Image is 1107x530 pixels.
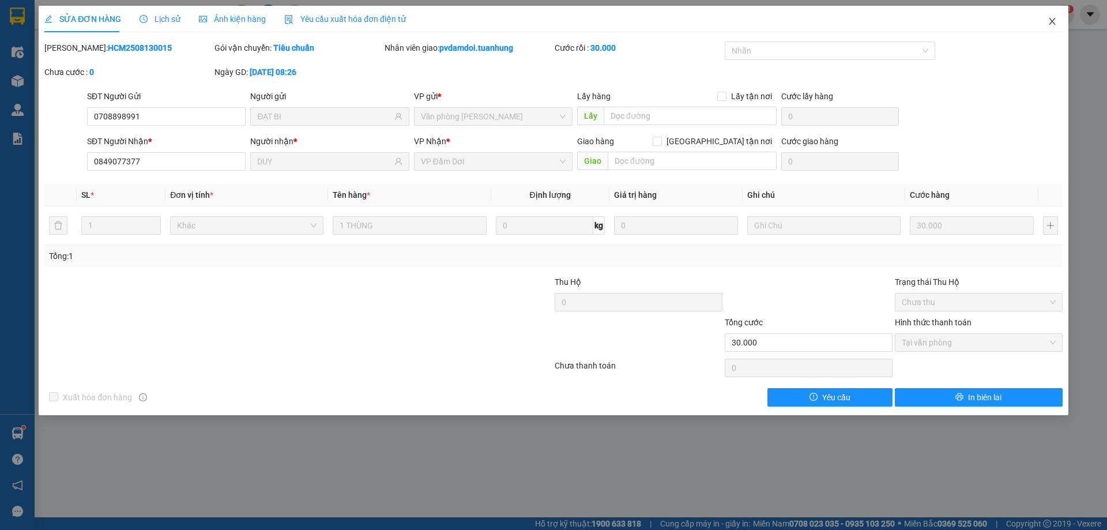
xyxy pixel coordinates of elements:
[394,157,402,166] span: user
[590,43,616,52] b: 30.000
[87,135,246,148] div: SĐT Người Nhận
[81,190,91,200] span: SL
[553,359,724,379] div: Chưa thanh toán
[614,216,738,235] input: 0
[781,92,833,101] label: Cước lấy hàng
[577,92,611,101] span: Lấy hàng
[333,216,486,235] input: VD: Bàn, Ghế
[726,90,777,103] span: Lấy tận nơi
[66,7,163,22] b: [PERSON_NAME]
[214,42,382,54] div: Gói vận chuyển:
[284,15,293,24] img: icon
[58,391,137,404] span: Xuất hóa đơn hàng
[250,90,409,103] div: Người gửi
[44,14,121,24] span: SỬA ĐƠN HÀNG
[1048,17,1057,26] span: close
[910,190,950,200] span: Cước hàng
[87,90,246,103] div: SĐT Người Gửi
[199,15,207,23] span: picture
[743,184,905,206] th: Ghi chú
[199,14,266,24] span: Ảnh kiện hàng
[414,90,573,103] div: VP gửi
[257,155,391,168] input: Tên người nhận
[44,15,52,23] span: edit
[139,393,147,401] span: info-circle
[5,25,220,40] li: 85 [PERSON_NAME]
[614,190,657,200] span: Giá trị hàng
[414,137,446,146] span: VP Nhận
[781,107,899,126] input: Cước lấy hàng
[1036,6,1068,38] button: Close
[177,217,317,234] span: Khác
[781,137,838,146] label: Cước giao hàng
[593,216,605,235] span: kg
[577,152,608,170] span: Giao
[284,14,406,24] span: Yêu cầu xuất hóa đơn điện tử
[902,334,1056,351] span: Tại văn phòng
[49,250,427,262] div: Tổng: 1
[530,190,571,200] span: Định lượng
[439,43,513,52] b: pvdamdoi.tuanhung
[421,153,566,170] span: VP Đầm Dơi
[895,318,972,327] label: Hình thức thanh toán
[577,107,604,125] span: Lấy
[822,391,850,404] span: Yêu cầu
[140,14,180,24] span: Lịch sử
[955,393,963,402] span: printer
[394,112,402,121] span: user
[604,107,777,125] input: Dọc đường
[214,66,382,78] div: Ngày GD:
[910,216,1034,235] input: 0
[767,388,893,407] button: exclamation-circleYêu cầu
[895,276,1063,288] div: Trạng thái Thu Hộ
[140,15,148,23] span: clock-circle
[44,42,212,54] div: [PERSON_NAME]:
[44,66,212,78] div: Chưa cước :
[577,137,614,146] span: Giao hàng
[250,135,409,148] div: Người nhận
[895,388,1063,407] button: printerIn biên lai
[725,318,763,327] span: Tổng cước
[555,42,722,54] div: Cước rồi :
[1043,216,1058,235] button: plus
[385,42,552,54] div: Nhân viên giao:
[66,42,76,51] span: phone
[333,190,370,200] span: Tên hàng
[170,190,213,200] span: Đơn vị tính
[555,277,581,287] span: Thu Hộ
[662,135,777,148] span: [GEOGRAPHIC_DATA] tận nơi
[273,43,314,52] b: Tiêu chuẩn
[608,152,777,170] input: Dọc đường
[5,72,130,91] b: GỬI : VP Đầm Dơi
[968,391,1001,404] span: In biên lai
[781,152,899,171] input: Cước giao hàng
[5,40,220,54] li: 02839.63.63.63
[747,216,901,235] input: Ghi Chú
[902,294,1056,311] span: Chưa thu
[257,110,391,123] input: Tên người gửi
[421,108,566,125] span: Văn phòng Hồ Chí Minh
[809,393,818,402] span: exclamation-circle
[49,216,67,235] button: delete
[66,28,76,37] span: environment
[250,67,296,77] b: [DATE] 08:26
[89,67,94,77] b: 0
[108,43,172,52] b: HCM2508130015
